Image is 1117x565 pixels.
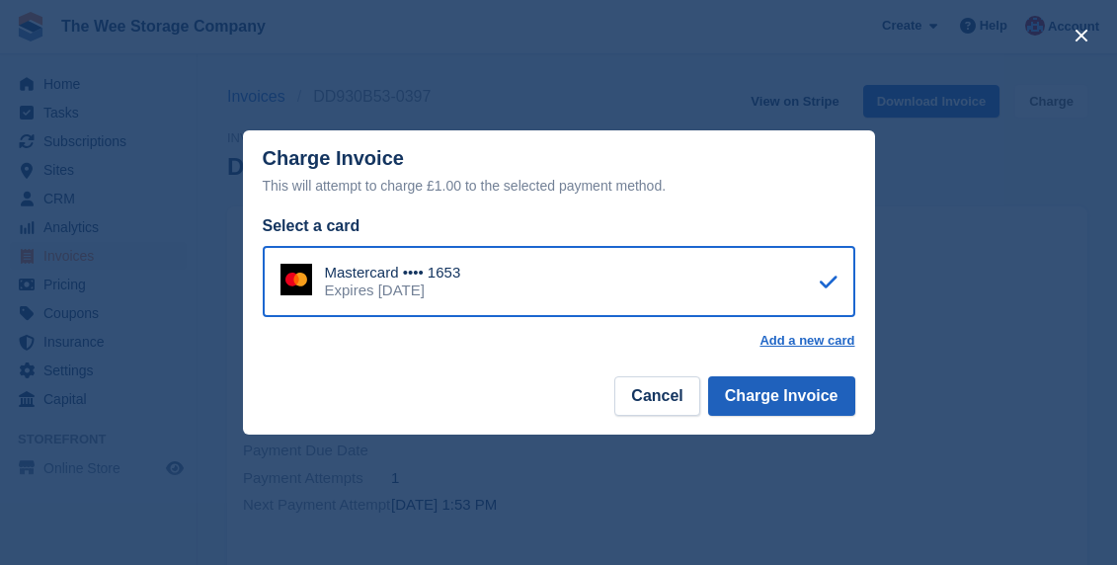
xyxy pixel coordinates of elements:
[708,376,855,416] button: Charge Invoice
[263,174,855,198] div: This will attempt to charge £1.00 to the selected payment method.
[614,376,699,416] button: Cancel
[1066,20,1097,51] button: close
[263,147,855,198] div: Charge Invoice
[280,264,312,295] img: Mastercard Logo
[325,282,461,299] div: Expires [DATE]
[325,264,461,282] div: Mastercard •••• 1653
[263,214,855,238] div: Select a card
[759,333,854,349] a: Add a new card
